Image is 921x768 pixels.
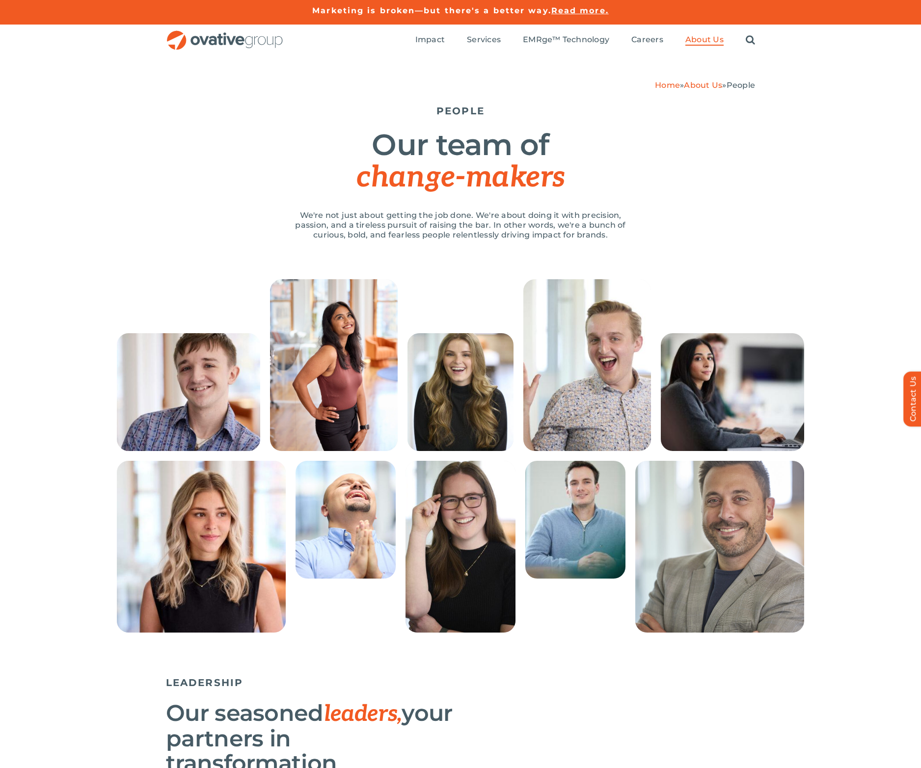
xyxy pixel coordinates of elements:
[166,677,460,689] h5: LEADERSHIP
[117,461,286,633] img: People – Collage Sadie
[685,35,724,46] a: About Us
[270,279,398,451] img: 240613_Ovative Group_Portrait14945 (1)
[407,333,514,451] img: People – Collage Lauren
[356,160,565,195] span: change-makers
[523,35,609,46] a: EMRge™ Technology
[661,333,804,451] img: People – Collage Trushna
[467,35,501,45] span: Services
[655,80,755,90] span: » »
[415,25,755,56] nav: Menu
[525,461,625,579] img: People – Collage Casey
[296,461,396,579] img: People – Collage Roman
[406,461,515,633] img: 240424_Ovative Group_Chicago_Portrait- 1114 (1)
[684,80,722,90] a: About Us
[631,35,663,45] span: Careers
[746,35,755,46] a: Search
[685,35,724,45] span: About Us
[635,461,804,633] img: 240424_Ovative Group_Chicago_Portrait- 1521 (1)
[415,35,445,45] span: Impact
[117,333,260,451] img: People – Collage Ethan
[523,279,651,451] img: People – Collage McCrossen
[284,211,637,240] p: We're not just about getting the job done. We're about doing it with precision, passion, and a ti...
[415,35,445,46] a: Impact
[655,80,680,90] a: Home
[727,80,755,90] span: People
[166,129,755,193] h1: Our team of
[166,105,755,117] h5: PEOPLE
[523,35,609,45] span: EMRge™ Technology
[312,6,551,15] a: Marketing is broken—but there's a better way.
[166,29,284,39] a: OG_Full_horizontal_RGB
[551,6,609,15] a: Read more.
[467,35,501,46] a: Services
[324,700,402,728] span: leaders,
[631,35,663,46] a: Careers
